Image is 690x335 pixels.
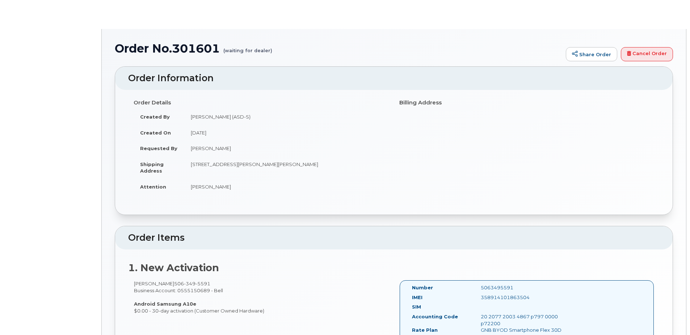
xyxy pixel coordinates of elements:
span: 506 [174,281,210,286]
strong: 1. New Activation [128,262,219,274]
label: SIM [412,303,421,310]
a: Share Order [566,47,617,62]
strong: Android Samsung A10e [134,301,196,307]
h4: Billing Address [399,100,654,106]
h4: Order Details [134,100,388,106]
div: 358914101863504 [475,294,572,301]
h1: Order No.301601 [115,42,562,55]
strong: Created By [140,114,170,120]
h2: Order Items [128,233,660,243]
label: Accounting Code [412,313,458,320]
strong: Attention [140,184,166,190]
small: (waiting for dealer) [223,42,272,53]
span: 5591 [195,281,210,286]
div: 20 2077 2003 4867 p797 0000 p72200 [475,313,572,327]
td: [PERSON_NAME] [184,140,388,156]
a: Cancel Order [621,47,673,62]
strong: Requested By [140,145,177,151]
div: 5063495591 [475,284,572,291]
td: [STREET_ADDRESS][PERSON_NAME][PERSON_NAME] [184,156,388,179]
td: [PERSON_NAME] (ASD-S) [184,109,388,125]
td: [PERSON_NAME] [184,179,388,195]
div: [PERSON_NAME] Business Account: 0555150689 - Bell $0.00 - 30-day activation (Customer Owned Hardw... [128,280,394,314]
label: Number [412,284,433,291]
label: IMEI [412,294,422,301]
span: 349 [184,281,195,286]
strong: Shipping Address [140,161,164,174]
label: Rate Plan [412,327,438,334]
strong: Created On [140,130,171,136]
div: GNB BYOD Smartphone Flex 30D [475,327,572,334]
td: [DATE] [184,125,388,141]
h2: Order Information [128,73,660,83]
